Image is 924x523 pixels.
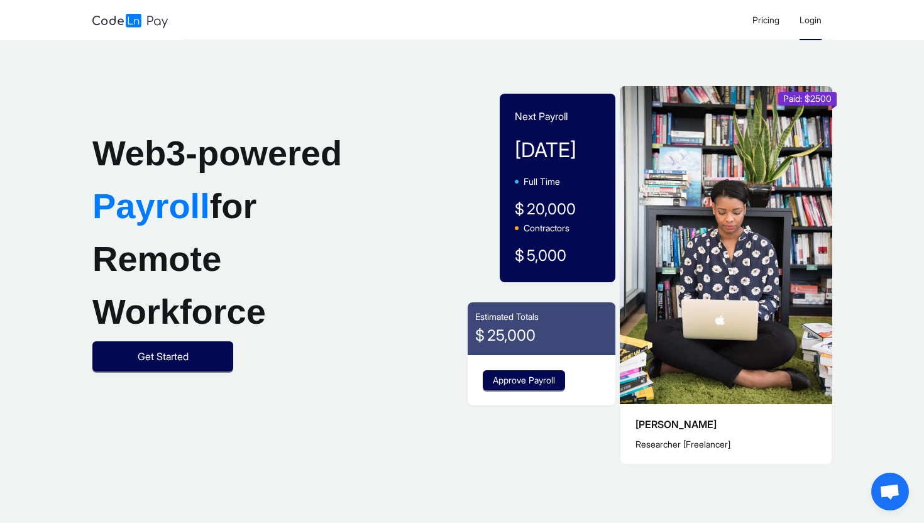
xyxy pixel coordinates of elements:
[800,14,822,25] span: Login
[620,86,832,404] img: example
[475,324,485,348] span: $
[92,127,395,338] h1: Web3-powered for Remote Workforce
[515,244,524,268] span: $
[515,109,601,124] p: Next Payroll
[527,246,566,265] span: 5,000
[92,351,233,362] a: Get Started
[493,373,555,387] span: Approve Payroll
[515,197,524,221] span: $
[92,186,210,226] span: Payroll
[524,176,560,187] span: Full Time
[752,14,779,25] span: Pricing
[783,93,832,104] span: Paid: $2500
[483,370,565,390] button: Approve Payroll
[92,14,168,28] img: logo
[92,341,233,372] button: Get Started
[487,326,536,344] span: 25,000
[524,223,569,233] span: Contractors
[871,473,909,510] a: Open chat
[635,439,730,449] span: Researcher [Freelancer]
[635,418,717,431] span: [PERSON_NAME]
[515,138,576,162] span: [DATE]
[138,349,189,365] span: Get Started
[475,311,539,322] span: Estimated Totals
[527,200,576,218] span: 20,000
